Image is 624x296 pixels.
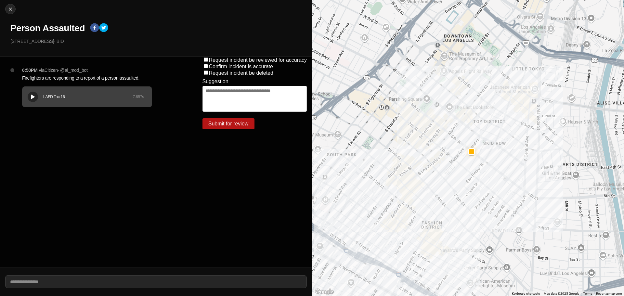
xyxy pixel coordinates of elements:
p: 6:50PM [22,67,38,73]
label: Confirm incident is accurate [209,64,273,69]
img: cancel [7,6,14,12]
button: Keyboard shortcuts [512,291,540,296]
p: via Citizen · @ ai_mod_bot [39,67,88,73]
a: Report a map error [596,292,622,295]
button: facebook [90,23,99,33]
a: Terms [583,292,592,295]
div: 7.857 s [133,94,144,99]
p: [STREET_ADDRESS] · BID [10,38,307,45]
button: cancel [5,4,16,14]
span: Map data ©2025 Google [544,292,579,295]
p: Firefighters are responding to a report of a person assaulted. [22,75,176,81]
div: LAFD Tac 16 [43,94,133,99]
a: Open this area in Google Maps (opens a new window) [314,288,335,296]
label: Request incident be reviewed for accuracy [209,57,307,63]
button: Submit for review [202,118,254,129]
h1: Person Assaulted [10,22,85,34]
img: Google [314,288,335,296]
label: Suggestion [202,79,228,84]
button: twitter [99,23,108,33]
label: Request incident be deleted [209,70,273,76]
